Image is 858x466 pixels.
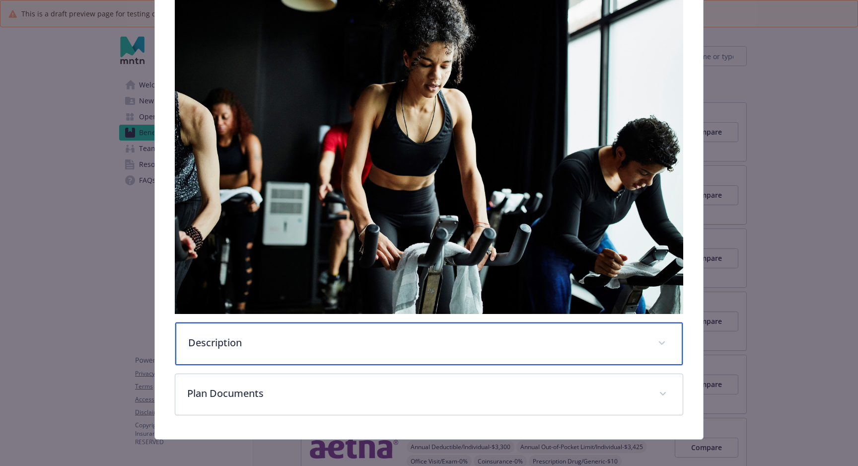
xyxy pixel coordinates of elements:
div: Description [175,322,683,365]
p: Plan Documents [187,386,647,401]
p: Description [188,335,646,350]
div: Plan Documents [175,374,683,415]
